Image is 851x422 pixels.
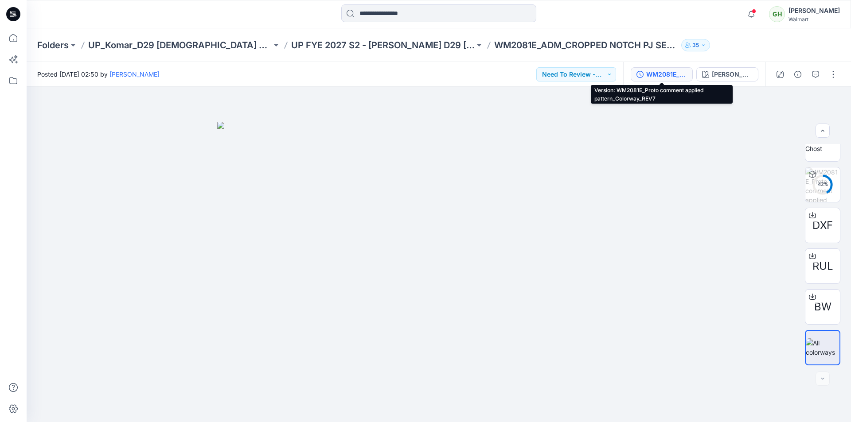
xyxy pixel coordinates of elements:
img: Back Ghost [805,135,840,153]
img: WM2081E_Proto comment applied pattern_Colorway_REV7 ATHIYA FLORAL V3 CW3 VERDIGRIS GREEN [805,167,840,202]
div: [PERSON_NAME] FLORAL V3 CW3 VERDIGRIS GREEN [712,70,753,79]
p: WM2081E_ADM_CROPPED NOTCH PJ SET w/ STRAIGHT HEM TOP_COLORWAY [494,39,678,51]
p: 35 [692,40,699,50]
div: 42 % [812,181,833,188]
a: UP_Komar_D29 [DEMOGRAPHIC_DATA] Sleep [88,39,272,51]
div: GH [769,6,785,22]
span: RUL [812,258,833,274]
button: [PERSON_NAME] FLORAL V3 CW3 VERDIGRIS GREEN [696,67,758,81]
img: All colorways [806,338,839,357]
span: BW [814,299,831,315]
div: WM2081E_Proto comment applied pattern_Colorway_REV7 [646,70,687,79]
span: DXF [812,217,833,233]
div: [PERSON_NAME] [789,5,840,16]
div: Walmart [789,16,840,23]
button: Details [791,67,805,81]
span: Posted [DATE] 02:50 by [37,70,160,79]
a: Folders [37,39,69,51]
a: UP FYE 2027 S2 - [PERSON_NAME] D29 [DEMOGRAPHIC_DATA] Sleepwear [291,39,475,51]
a: [PERSON_NAME] [109,70,160,78]
button: WM2081E_Proto comment applied pattern_Colorway_REV7 [631,67,693,81]
button: 35 [681,39,710,51]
